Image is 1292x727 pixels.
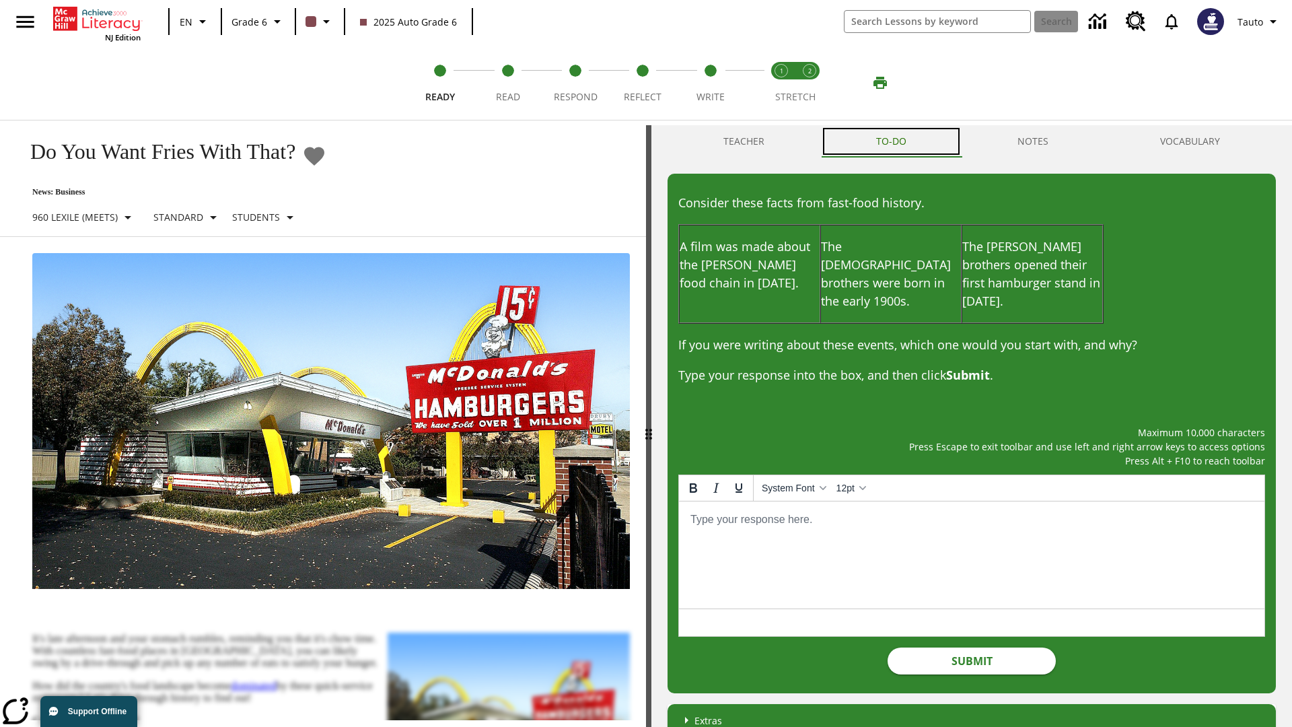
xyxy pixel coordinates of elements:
[554,90,598,103] span: Respond
[105,32,141,42] span: NJ Edition
[226,9,291,34] button: Grade: Grade 6, Select a grade
[604,46,682,120] button: Reflect step 4 of 5
[27,205,141,230] button: Select Lexile, 960 Lexile (Meets)
[174,9,217,34] button: Language: EN, Select a language
[775,90,816,103] span: STRETCH
[678,194,1265,212] p: Consider these facts from fast-food history.
[1104,125,1276,158] button: VOCABULARY
[468,46,546,120] button: Read step 2 of 5
[5,2,45,42] button: Open side menu
[836,483,855,493] span: 12pt
[1081,3,1118,40] a: Data Center
[672,46,750,120] button: Write step 5 of 5
[624,90,661,103] span: Reflect
[153,210,203,224] p: Standard
[790,46,829,120] button: Stretch Respond step 2 of 2
[1197,8,1224,35] img: Avatar
[678,454,1265,468] p: Press Alt + F10 to reach toolbar
[727,477,750,499] button: Underline
[148,205,227,230] button: Scaffolds, Standard
[682,477,705,499] button: Bold
[32,210,118,224] p: 960 Lexile (Meets)
[962,125,1105,158] button: NOTES
[678,440,1265,454] p: Press Escape to exit toolbar and use left and right arrow keys to access options
[300,9,340,34] button: Class color is dark brown. Change class color
[831,477,871,499] button: Font sizes
[231,15,267,29] span: Grade 6
[1154,4,1189,39] a: Notifications
[756,477,831,499] button: Fonts
[360,15,457,29] span: 2025 Auto Grade 6
[180,15,192,29] span: EN
[946,367,990,383] strong: Submit
[808,67,812,75] text: 2
[962,238,1102,310] p: The [PERSON_NAME] brothers opened their first hamburger stand in [DATE].
[1118,3,1154,40] a: Resource Center, Will open in new tab
[678,425,1265,440] p: Maximum 10,000 characters
[302,144,326,168] button: Add to Favorites - Do You Want Fries With That?
[678,366,1265,384] p: Type your response into the box, and then click .
[678,336,1265,354] p: If you were writing about these events, which one would you start with, and why?
[1232,9,1287,34] button: Profile/Settings
[536,46,614,120] button: Respond step 3 of 5
[845,11,1030,32] input: search field
[780,67,783,75] text: 1
[651,125,1292,727] div: activity
[425,90,455,103] span: Ready
[668,125,820,158] button: Teacher
[227,205,303,230] button: Select Student
[16,187,326,197] p: News: Business
[53,4,141,42] div: Home
[820,125,962,158] button: TO-DO
[16,139,295,164] h1: Do You Want Fries With That?
[859,71,902,95] button: Print
[680,238,820,292] p: A film was made about the [PERSON_NAME] food chain in [DATE].
[646,125,651,727] div: Press Enter or Spacebar and then press right and left arrow keys to move the slider
[696,90,725,103] span: Write
[668,125,1276,158] div: Instructional Panel Tabs
[1237,15,1263,29] span: Tauto
[705,477,727,499] button: Italic
[496,90,520,103] span: Read
[762,46,801,120] button: Stretch Read step 1 of 2
[821,238,961,310] p: The [DEMOGRAPHIC_DATA] brothers were born in the early 1900s.
[232,210,280,224] p: Students
[32,253,630,590] img: One of the first McDonald's stores, with the iconic red sign and golden arches.
[762,483,815,493] span: System Font
[679,501,1264,609] iframe: Rich Text Area. Press ALT-0 for help.
[888,648,1056,674] button: Submit
[40,696,137,727] button: Support Offline
[401,46,479,120] button: Ready step 1 of 5
[68,707,127,716] span: Support Offline
[1189,4,1232,39] button: Select a new avatar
